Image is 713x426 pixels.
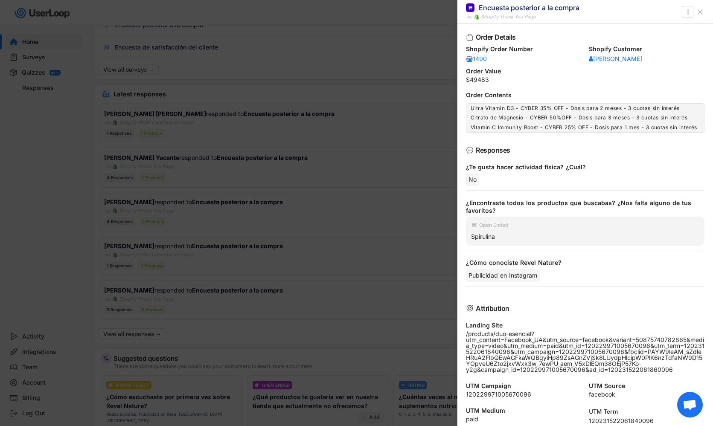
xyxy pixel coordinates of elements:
div: Responses [476,147,691,154]
div: Citrato de Magnesio - CYBER 50%OFF - Dosis para 3 meses - 3 cuotas sin interés [471,114,700,121]
div: Ultra Vitamin D3 - CYBER 35% OFF - Dosis para 2 meses - 3 cuotas sin interés [471,105,700,112]
div: UTM Medium [466,408,582,414]
div: /products/duo-esencial?utm_content=Facebook_UA&utm_source=facebook&variant=50875740782865&media_t... [466,331,704,373]
div: Open Ended [479,223,508,228]
a: 1490 [466,55,492,63]
div: Spirulina [471,233,699,241]
div: Encuesta posterior a la compra [479,3,579,12]
div: [PERSON_NAME] [589,56,642,62]
div: facebook [589,391,705,397]
img: 1156660_ecommerce_logo_shopify_icon%20%281%29.png [474,14,479,20]
div: $49483 [466,77,704,83]
div: Shopify Customer [589,46,705,52]
a: [PERSON_NAME] [589,55,642,63]
div: Landing Site [466,322,704,328]
div: ¿Cómo conociste Revel Nature? [466,259,698,267]
div: Attribution [476,305,691,312]
div: ¿Te gusta hacer actividad física? ¿Cuál? [466,163,698,171]
div: 120231522061840096 [589,418,705,424]
div: paid [466,416,582,422]
div: UTM Campaign [466,383,582,389]
div: No [466,173,479,186]
div: 1490 [466,56,492,62]
div: Open chat [677,392,703,417]
div: UTM Term [589,408,705,415]
div: Vitamin C Immunity Boost - CYBER 25% OFF - Dosis para 1 mes - 3 cuotas sin interés [471,124,700,131]
div: via [466,13,472,20]
div: Publicidad en Instagram [466,269,540,282]
button:  [684,7,692,17]
div: ¿Encontraste todos los productos que buscabas? ¿Nos falta alguno de tus favoritos? [466,199,698,214]
div: Shopify Thank You Page [481,13,535,20]
div: Shopify Order Number [466,46,582,52]
div: 120229971005670096 [466,391,582,397]
div: Order Value [466,68,704,74]
div: Order Contents [466,92,704,98]
text:  [687,7,689,16]
div: UTM Source [589,383,705,389]
div: Order Details [476,34,691,41]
